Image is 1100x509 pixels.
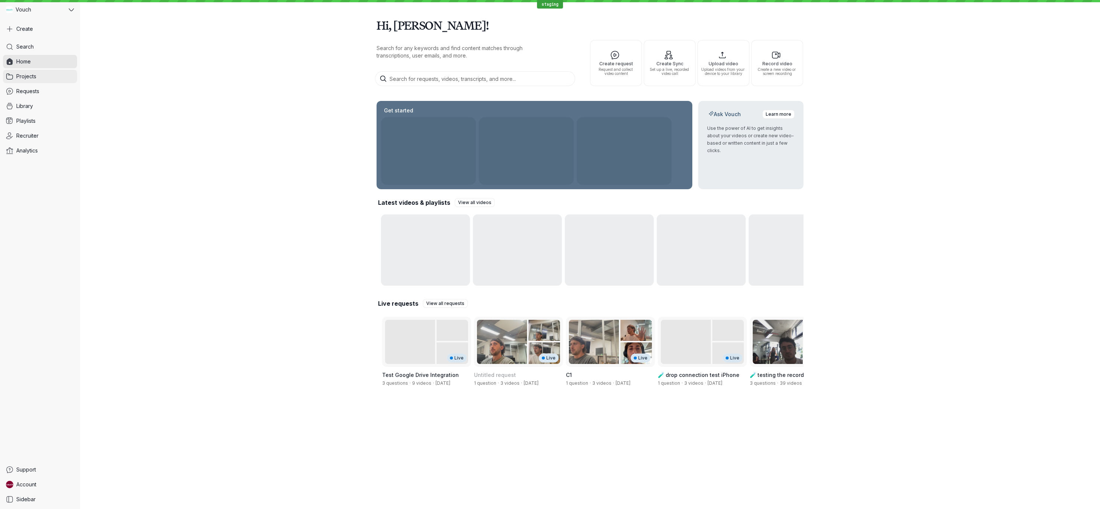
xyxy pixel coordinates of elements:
span: 3 questions [382,380,408,386]
span: · [520,380,524,386]
span: Untitled request [474,372,516,378]
span: · [431,380,435,386]
span: 39 videos [780,380,802,386]
button: Record videoCreate a new video or screen recording [751,40,803,86]
span: Create a new video or screen recording [755,68,800,76]
span: Record video [755,61,800,66]
a: Playlists [3,114,77,128]
span: · [680,380,684,386]
span: Upload videos from your device to your library [701,68,746,76]
button: Vouch avatarVouch [3,3,77,16]
a: Stephane avatarAccount [3,478,77,491]
span: View all requests [426,300,464,307]
span: View all videos [458,199,491,206]
span: · [496,380,500,386]
span: 3 videos [592,380,612,386]
a: Requests [3,85,77,98]
span: Create [16,25,33,33]
span: 🧪 drop connection test iPhone [658,372,739,378]
a: Search [3,40,77,53]
a: Recruiter [3,129,77,142]
span: Sidebar [16,496,36,503]
h1: Hi, [PERSON_NAME]! [377,15,804,36]
input: Search for requests, videos, transcripts, and more... [375,71,575,86]
button: Upload videoUpload videos from your device to your library [698,40,749,86]
h3: 🧪 testing the recorder webkit blob array buffer ting [750,371,839,379]
span: 🧪 testing the recorder webkit blob array buffer ting [750,372,833,385]
span: 3 videos [684,380,703,386]
span: Requests [16,88,39,95]
span: Learn more [766,111,791,118]
span: 1 question [658,380,680,386]
a: Library [3,99,77,113]
h2: Latest videos & playlists [378,198,450,207]
span: Support [16,466,36,473]
h2: Live requests [378,299,418,308]
span: Playlists [16,117,36,125]
button: Create SyncSet up a live, recorded video call [644,40,696,86]
a: Projects [3,70,77,83]
img: Stephane avatar [6,481,13,488]
span: Created by Jay Almaraz [708,380,722,386]
span: 1 question [566,380,588,386]
a: Learn more [762,110,795,119]
h2: Ask Vouch [707,111,742,118]
a: View all requests [423,299,468,308]
img: Vouch avatar [6,6,13,13]
span: Home [16,58,31,65]
span: Account [16,481,36,488]
p: Use the power of AI to get insights about your videos or create new video-based or written conten... [707,125,795,154]
span: Test Google Drive Integration [382,372,459,378]
span: Created by Gary Zurnamer [524,380,539,386]
h2: Get started [382,107,415,114]
span: · [776,380,780,386]
span: · [408,380,412,386]
span: Created by Gary Zurnamer [435,380,450,386]
span: Projects [16,73,36,80]
span: Create request [593,61,639,66]
span: Create Sync [647,61,692,66]
span: 3 videos [500,380,520,386]
div: Vouch [3,3,67,16]
span: Upload video [701,61,746,66]
span: Analytics [16,147,38,154]
span: Recruiter [16,132,39,139]
span: Library [16,102,33,110]
span: Vouch [16,6,31,13]
span: 3 questions [750,380,776,386]
a: Support [3,463,77,476]
a: Sidebar [3,493,77,506]
span: Search [16,43,34,50]
span: C1 [566,372,572,378]
span: Request and collect video content [593,68,639,76]
p: Search for any keywords and find content matches through transcriptions, user emails, and more. [377,45,554,59]
span: 1 question [474,380,496,386]
span: 9 videos [412,380,431,386]
span: · [703,380,708,386]
button: Create [3,22,77,36]
a: Analytics [3,144,77,157]
span: · [588,380,592,386]
span: Set up a live, recorded video call [647,68,692,76]
button: Create requestRequest and collect video content [590,40,642,86]
span: · [802,380,806,386]
a: View all videos [455,198,495,207]
a: Home [3,55,77,68]
span: · [612,380,616,386]
span: Created by Gary Zurnamer [616,380,630,386]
